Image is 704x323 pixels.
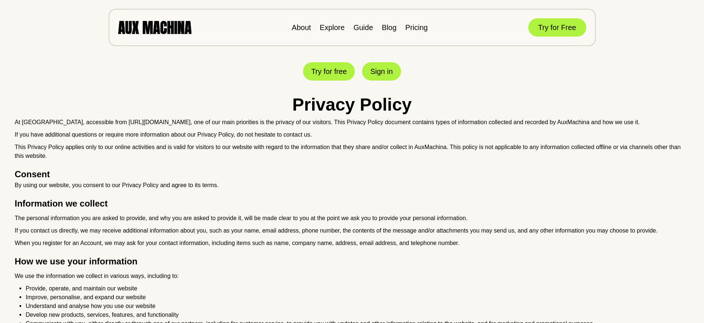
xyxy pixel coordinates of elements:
[15,272,689,281] p: We use the information we collect in various ways, including to:
[292,23,311,31] a: About
[353,23,373,31] a: Guide
[15,130,689,139] p: If you have additional questions or require more information about our Privacy Policy, do not hes...
[26,311,689,319] p: Develop new products, services, features, and functionality
[118,21,191,34] img: AUX MACHINA
[15,255,689,268] h2: How we use your information
[15,197,689,210] h2: Information we collect
[15,143,689,160] p: This Privacy Policy applies only to our online activities and is valid for visitors to our websit...
[15,92,689,118] h1: Privacy Policy
[26,284,689,293] p: Provide, operate, and maintain our website
[15,181,689,190] p: By using our website, you consent to our Privacy Policy and agree to its terms.
[528,18,586,37] button: Try for Free
[320,23,345,31] a: Explore
[15,168,689,181] h2: Consent
[15,214,689,223] p: The personal information you are asked to provide, and why you are asked to provide it, will be m...
[362,62,401,81] button: Sign in
[15,239,689,248] p: When you register for an Account, we may ask for your contact information, including items such a...
[405,23,428,31] a: Pricing
[26,302,689,311] p: Understand and analyse how you use our website
[303,62,355,81] button: Try for free
[15,226,689,235] p: If you contact us directly, we may receive additional information about you, such as your name, e...
[382,23,397,31] a: Blog
[15,118,689,127] p: At [GEOGRAPHIC_DATA], accessible from [URL][DOMAIN_NAME], one of our main priorities is the priva...
[26,293,689,302] p: Improve, personalise, and expand our website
